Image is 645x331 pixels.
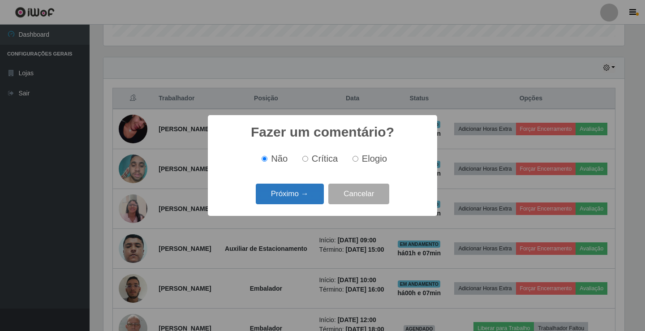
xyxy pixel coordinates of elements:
[251,124,394,140] h2: Fazer um comentário?
[328,184,389,205] button: Cancelar
[302,156,308,162] input: Crítica
[262,156,267,162] input: Não
[312,154,338,163] span: Crítica
[271,154,288,163] span: Não
[353,156,358,162] input: Elogio
[362,154,387,163] span: Elogio
[256,184,324,205] button: Próximo →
